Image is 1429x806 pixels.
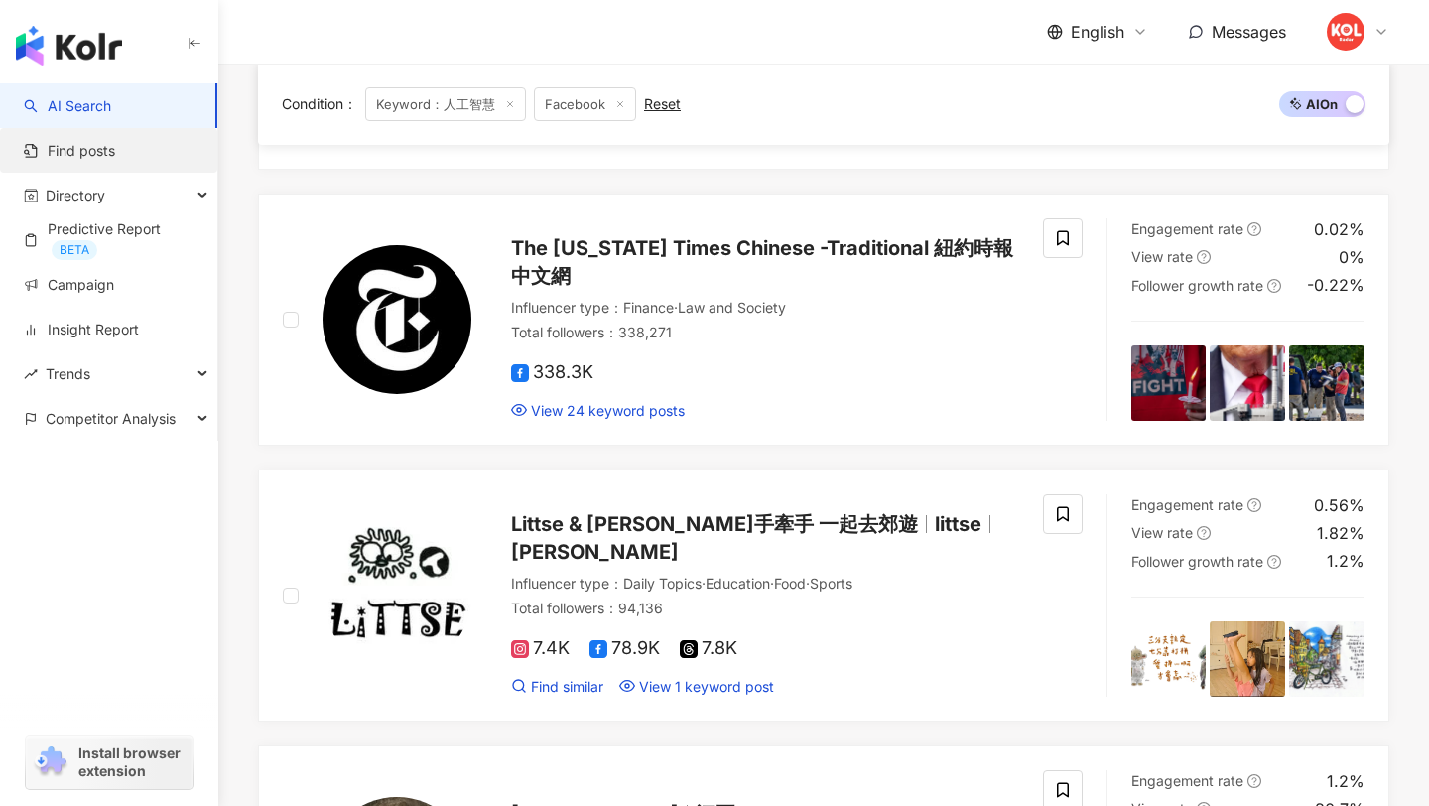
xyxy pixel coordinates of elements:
span: question-circle [1247,498,1261,512]
span: Follower growth rate [1131,277,1263,294]
img: post-image [1131,345,1207,421]
span: Keyword：人工智慧 [365,87,526,121]
span: Engagement rate [1131,772,1243,789]
span: The [US_STATE] Times Chinese -Traditional 紐約時報中文網 [511,236,1013,288]
span: Sports [810,575,852,592]
span: question-circle [1197,250,1211,264]
span: 7.8K [680,638,737,659]
span: · [674,299,678,316]
span: Engagement rate [1131,496,1243,513]
div: 0% [1339,246,1364,268]
img: KOLRadar_logo.jpeg [1327,13,1364,51]
a: Predictive ReportBETA [24,219,201,260]
a: Insight Report [24,320,139,339]
span: question-circle [1267,279,1281,293]
span: View rate [1131,248,1193,265]
span: question-circle [1247,222,1261,236]
div: 1.2% [1327,550,1364,572]
span: · [702,575,706,592]
span: Find similar [531,677,603,697]
span: View rate [1131,524,1193,541]
span: rise [24,367,38,381]
span: English [1071,21,1124,43]
img: post-image [1210,345,1285,421]
a: Campaign [24,275,114,295]
span: 7.4K [511,638,570,659]
span: Facebook [534,87,636,121]
div: Total followers ： 94,136 [511,599,1019,618]
span: Messages [1212,22,1286,42]
span: Law and Society [678,299,786,316]
span: Education [706,575,770,592]
div: 1.2% [1327,770,1364,792]
span: Engagement rate [1131,220,1243,237]
span: Install browser extension [78,744,187,780]
img: KOL Avatar [323,245,471,394]
img: chrome extension [32,746,69,778]
img: post-image [1210,621,1285,697]
span: Directory [46,173,105,217]
span: View 24 keyword posts [531,401,685,421]
span: question-circle [1197,526,1211,540]
span: [PERSON_NAME] [511,540,679,564]
span: Trends [46,351,90,396]
span: 78.9K [589,638,660,659]
span: littse [935,512,981,536]
span: View 1 keyword post [639,677,774,697]
span: Littse & [PERSON_NAME]手牽手 一起去郊遊 [511,512,918,536]
span: · [806,575,810,592]
a: searchAI Search [24,96,111,116]
span: · [770,575,774,592]
img: KOL Avatar [323,521,471,670]
div: -0.22% [1307,274,1364,296]
span: question-circle [1267,555,1281,569]
span: Food [774,575,806,592]
img: post-image [1131,621,1207,697]
span: Finance [623,299,674,316]
a: KOL AvatarLittse & [PERSON_NAME]手牽手 一起去郊遊littse[PERSON_NAME]Influencer type：Daily Topics·Educatio... [258,470,1389,722]
a: View 24 keyword posts [511,401,685,421]
img: logo [16,26,122,66]
div: Reset [644,96,681,112]
div: 0.02% [1314,218,1364,240]
div: Influencer type ： [511,574,1019,594]
a: View 1 keyword post [619,677,774,697]
a: KOL AvatarThe [US_STATE] Times Chinese -Traditional 紐約時報中文網Influencer type：Finance·Law and Societ... [258,194,1389,446]
img: post-image [1289,345,1364,421]
a: Find posts [24,141,115,161]
span: Daily Topics [623,575,702,592]
img: post-image [1289,621,1364,697]
a: chrome extensionInstall browser extension [26,736,193,789]
span: Competitor Analysis [46,396,176,441]
div: 0.56% [1314,494,1364,516]
div: Total followers ： 338,271 [511,323,1019,342]
div: Influencer type ： [511,298,1019,318]
div: 1.82% [1317,522,1364,544]
a: Find similar [511,677,603,697]
span: question-circle [1247,774,1261,788]
span: Condition ： [282,95,357,112]
span: Follower growth rate [1131,553,1263,570]
span: 338.3K [511,362,593,383]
